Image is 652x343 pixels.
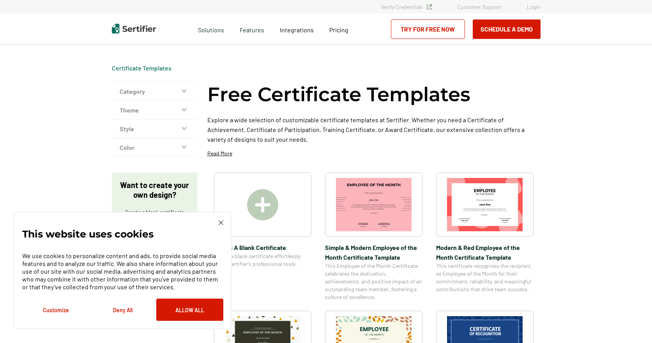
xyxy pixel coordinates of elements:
[207,115,541,144] p: Explore a wide selection of customizable certificate templates at Sertifier. Whether you need a C...
[198,24,224,34] span: Solutions
[280,24,314,34] a: Integrations
[156,299,223,321] button: Allow All
[214,243,311,252] span: Create A Blank Certificate
[112,64,171,72] a: Certificate Templates
[447,178,523,231] img: Modern & Red Employee of the Month Certificate Template
[247,189,278,220] img: Create A Blank Certificate
[436,262,534,293] span: This certificate recognizes the recipient as Employee of the Month for their commitment, reliabil...
[120,180,190,200] p: Want to create your own design?
[112,138,198,157] button: Color
[325,172,422,301] a: Simple & Modern Employee of the Month Certificate TemplateSimple & Modern Employee of the Month C...
[22,230,154,238] p: This website uses cookies
[214,252,311,268] span: Create a blank certificate effortlessly using Sertifier’s professional tools.
[120,208,190,247] p: Create a blank certificate with Sertifier for professional presentations, credentials, and custom...
[473,19,541,39] button: Schedule a Demo
[112,101,198,120] button: Theme
[381,4,432,10] a: Verify Credentials
[329,26,348,33] span: Pricing
[336,178,412,231] img: Simple & Modern Employee of the Month Certificate Template
[112,24,156,33] img: Sertifier | Digital Credentialing Platform
[22,252,223,291] p: We use cookies to personalize content and ads, to provide social media features and to analyze ou...
[207,82,470,107] h1: Free Certificate Templates
[457,4,502,10] a: Customer Support
[207,150,232,157] p: Read More
[436,172,534,301] a: Modern & Red Employee of the Month Certificate TemplateModern & Red Employee of the Month Certifi...
[329,24,348,34] a: Pricing
[219,220,223,225] img: Cookie Popup Close
[280,26,314,33] span: Integrations
[22,299,89,321] button: Customize
[112,82,198,101] button: Category
[112,120,198,138] button: Style
[112,64,171,72] div: Breadcrumb
[427,4,432,9] img: Verified
[89,299,156,321] button: Deny All
[527,4,541,10] a: Login
[240,24,264,34] span: Features
[391,19,465,39] a: Try for Free Now
[325,243,422,262] span: Simple & Modern Employee of the Month Certificate Template
[325,262,422,301] span: This Employee of the Month Certificate celebrates the dedication, achievements, and positive impa...
[436,243,534,262] span: Modern & Red Employee of the Month Certificate Template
